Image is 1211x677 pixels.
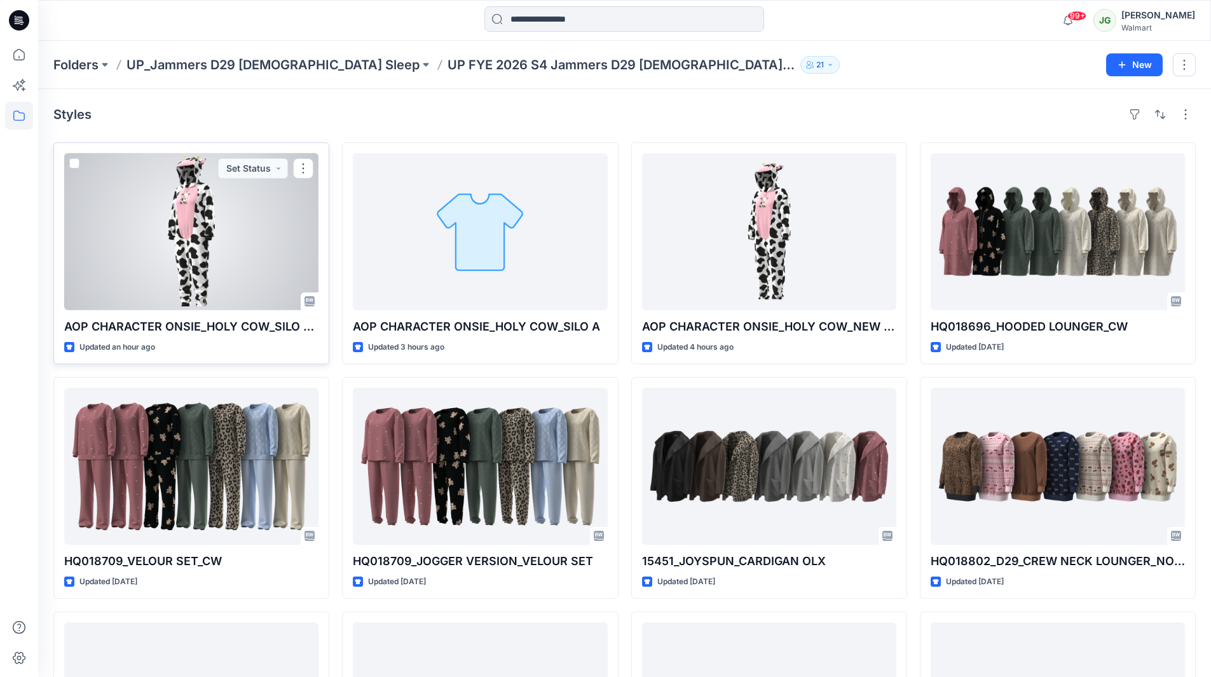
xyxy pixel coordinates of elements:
[657,341,734,354] p: Updated 4 hours ago
[642,153,896,310] a: AOP CHARACTER ONSIE_HOLY COW_NEW BODY_DROP SHOULDER_SILO B
[816,58,824,72] p: 21
[931,318,1185,336] p: HQ018696_HOODED LOUNGER_CW
[64,552,318,570] p: HQ018709_VELOUR SET_CW
[642,318,896,336] p: AOP CHARACTER ONSIE_HOLY COW_NEW BODY_DROP SHOULDER_SILO B
[79,341,155,354] p: Updated an hour ago
[946,575,1004,589] p: Updated [DATE]
[642,552,896,570] p: 15451_JOYSPUN_CARDIGAN OLX
[353,153,607,310] a: AOP CHARACTER ONSIE_HOLY COW_SILO A
[1121,23,1195,32] div: Walmart
[1106,53,1163,76] button: New
[800,56,840,74] button: 21
[1093,9,1116,32] div: JG
[53,56,99,74] a: Folders
[79,575,137,589] p: Updated [DATE]
[642,388,896,545] a: 15451_JOYSPUN_CARDIGAN OLX
[64,153,318,310] a: AOP CHARACTER ONSIE_HOLY COW_SILO A_2
[64,388,318,545] a: HQ018709_VELOUR SET_CW
[448,56,795,74] p: UP FYE 2026 S4 Jammers D29 [DEMOGRAPHIC_DATA] Sleepwear
[127,56,420,74] a: UP_Jammers D29 [DEMOGRAPHIC_DATA] Sleep
[53,107,92,122] h4: Styles
[368,575,426,589] p: Updated [DATE]
[931,552,1185,570] p: HQ018802_D29_CREW NECK LOUNGER_NOBO_JAM_15478_CW
[931,153,1185,310] a: HQ018696_HOODED LOUNGER_CW
[353,552,607,570] p: HQ018709_JOGGER VERSION_VELOUR SET
[1067,11,1086,21] span: 99+
[353,388,607,545] a: HQ018709_JOGGER VERSION_VELOUR SET
[64,318,318,336] p: AOP CHARACTER ONSIE_HOLY COW_SILO A_2
[931,388,1185,545] a: HQ018802_D29_CREW NECK LOUNGER_NOBO_JAM_15478_CW
[946,341,1004,354] p: Updated [DATE]
[353,318,607,336] p: AOP CHARACTER ONSIE_HOLY COW_SILO A
[657,575,715,589] p: Updated [DATE]
[368,341,444,354] p: Updated 3 hours ago
[1121,8,1195,23] div: [PERSON_NAME]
